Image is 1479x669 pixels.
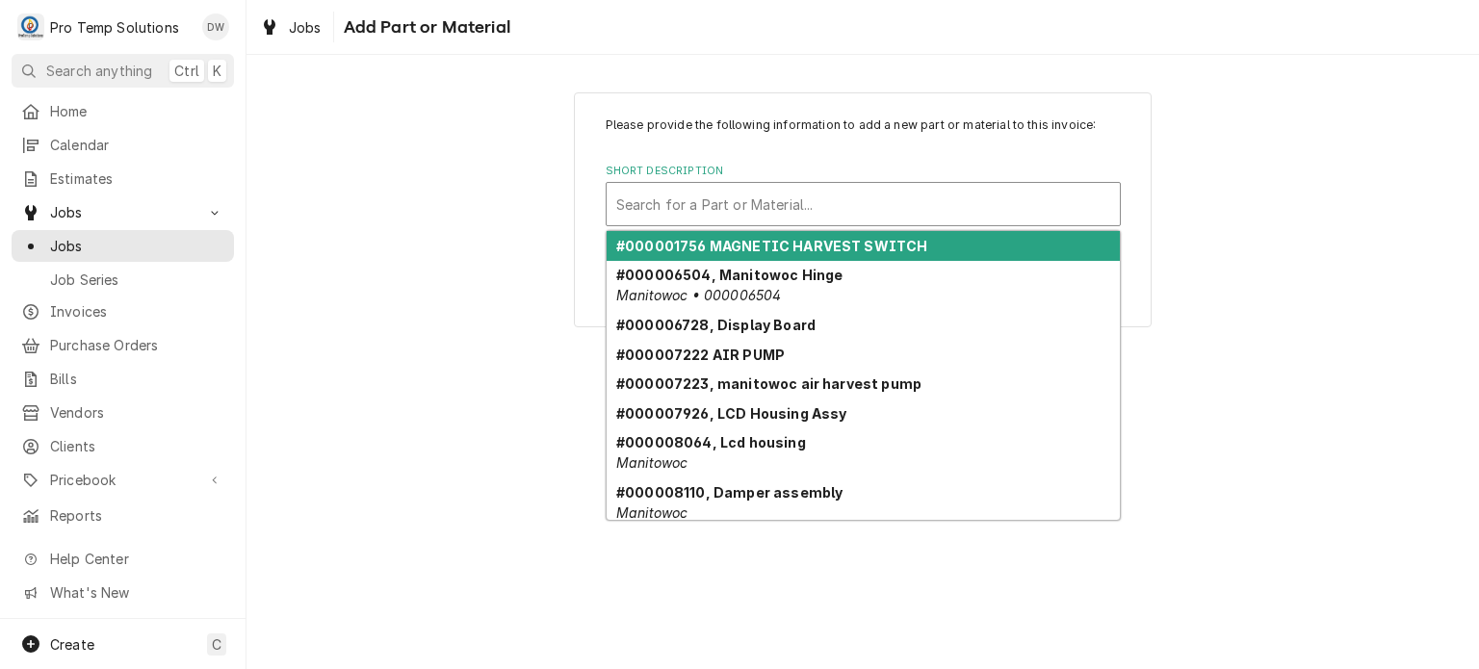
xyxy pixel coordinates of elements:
[616,238,927,254] strong: #000001756 MAGNETIC HARVEST SWITCH
[174,61,199,81] span: Ctrl
[606,116,1121,134] p: Please provide the following information to add a new part or material to this invoice:
[50,335,224,355] span: Purchase Orders
[50,301,224,322] span: Invoices
[12,54,234,88] button: Search anythingCtrlK
[212,634,221,655] span: C
[616,317,816,333] strong: #000006728, Display Board
[213,61,221,81] span: K
[12,500,234,531] a: Reports
[12,543,234,575] a: Go to Help Center
[616,504,688,521] em: Manitowoc
[606,164,1121,226] div: Short Description
[50,549,222,569] span: Help Center
[616,484,843,501] strong: #000008110, Damper assembly
[606,116,1121,226] div: Line Item Create/Update Form
[12,296,234,327] a: Invoices
[338,14,510,40] span: Add Part or Material
[50,402,224,423] span: Vendors
[50,202,195,222] span: Jobs
[17,13,44,40] div: P
[12,464,234,496] a: Go to Pricebook
[50,17,179,38] div: Pro Temp Solutions
[50,582,222,603] span: What's New
[616,267,843,283] strong: #000006504, Manitowoc Hinge
[616,287,781,303] em: Manitowoc • 000006504
[616,375,921,392] strong: #000007223, manitowoc air harvest pump
[12,264,234,296] a: Job Series
[616,405,846,422] strong: #000007926, LCD Housing Assy
[46,61,152,81] span: Search anything
[50,270,224,290] span: Job Series
[50,369,224,389] span: Bills
[50,470,195,490] span: Pricebook
[574,92,1152,327] div: Line Item Create/Update
[50,636,94,653] span: Create
[12,196,234,228] a: Go to Jobs
[289,17,322,38] span: Jobs
[12,329,234,361] a: Purchase Orders
[12,430,234,462] a: Clients
[50,505,224,526] span: Reports
[12,163,234,194] a: Estimates
[202,13,229,40] div: Dana Williams's Avatar
[12,230,234,262] a: Jobs
[12,129,234,161] a: Calendar
[12,363,234,395] a: Bills
[50,236,224,256] span: Jobs
[50,101,224,121] span: Home
[12,95,234,127] a: Home
[50,168,224,189] span: Estimates
[616,454,688,471] em: Manitowoc
[17,13,44,40] div: Pro Temp Solutions's Avatar
[12,397,234,428] a: Vendors
[606,164,1121,179] label: Short Description
[616,347,785,363] strong: #000007222 AIR PUMP
[50,135,224,155] span: Calendar
[616,434,806,450] strong: #000008064, Lcd housing
[252,12,329,43] a: Jobs
[12,577,234,608] a: Go to What's New
[202,13,229,40] div: DW
[50,436,224,456] span: Clients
